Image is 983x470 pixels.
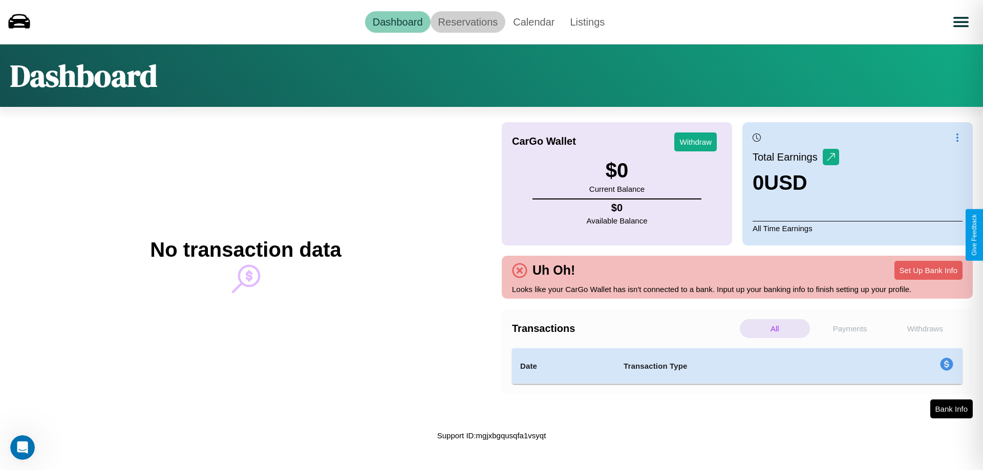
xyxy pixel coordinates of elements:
p: Total Earnings [753,148,823,166]
a: Reservations [431,11,506,33]
p: Withdraws [890,319,960,338]
p: Support ID: mgjxbgqusqfa1vsyqt [437,429,546,442]
button: Withdraw [674,132,717,151]
table: simple table [512,348,963,384]
h2: No transaction data [150,238,341,261]
p: All [740,319,810,338]
p: All Time Earnings [753,221,963,235]
a: Calendar [505,11,562,33]
button: Bank Info [930,399,973,418]
iframe: Intercom live chat [10,435,35,460]
p: Current Balance [589,182,645,196]
button: Set Up Bank Info [894,261,963,280]
a: Dashboard [365,11,431,33]
h3: $ 0 [589,159,645,182]
h3: 0 USD [753,171,839,194]
h4: Uh Oh! [527,263,580,278]
h4: Transactions [512,323,737,334]
p: Payments [815,319,885,338]
button: Open menu [947,8,975,36]
h4: Date [520,360,607,372]
div: Give Feedback [971,214,978,256]
h4: Transaction Type [624,360,856,372]
p: Looks like your CarGo Wallet has isn't connected to a bank. Input up your banking info to finish ... [512,282,963,296]
h4: CarGo Wallet [512,136,576,147]
p: Available Balance [587,214,648,228]
h4: $ 0 [587,202,648,214]
a: Listings [562,11,612,33]
h1: Dashboard [10,55,157,97]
